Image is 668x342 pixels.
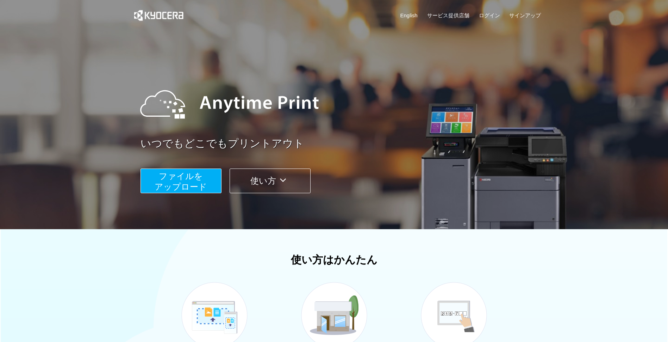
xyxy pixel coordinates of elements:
[141,136,545,151] a: いつでもどこでもプリントアウト
[427,12,469,19] a: サービス提供店舗
[479,12,500,19] a: ログイン
[155,171,207,191] span: ファイルを ​​アップロード
[509,12,541,19] a: サインアップ
[400,12,418,19] a: English
[141,169,221,193] button: ファイルを​​アップロード
[230,169,311,193] button: 使い方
